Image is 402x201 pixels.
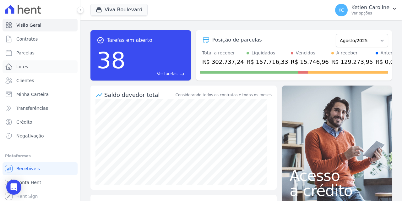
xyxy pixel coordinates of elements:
a: Crédito [3,116,78,128]
span: Acesso [290,168,384,183]
span: Lotes [16,64,28,70]
span: east [180,72,185,76]
div: Saldo devedor total [104,91,174,99]
div: A receber [336,50,358,56]
a: Clientes [3,74,78,87]
p: Ketlen Caroline [351,4,389,11]
button: Viva Boulevard [90,4,148,16]
a: Recebíveis [3,162,78,175]
a: Visão Geral [3,19,78,31]
div: R$ 157.716,33 [247,58,288,66]
span: Ver tarefas [157,71,177,77]
button: KC Ketlen Caroline Ver opções [330,1,402,19]
span: task_alt [97,36,104,44]
a: Ver tarefas east [128,71,185,77]
div: R$ 15.746,96 [291,58,329,66]
div: Vencidos [296,50,315,56]
span: Negativação [16,133,44,139]
div: Open Intercom Messenger [6,180,21,195]
div: Liquidados [252,50,275,56]
span: Minha Carteira [16,91,49,98]
span: Clientes [16,77,34,84]
div: R$ 302.737,24 [202,58,244,66]
a: Conta Hent [3,176,78,189]
div: R$ 129.273,95 [331,58,373,66]
div: Plataformas [5,152,75,160]
span: Tarefas em aberto [107,36,152,44]
a: Minha Carteira [3,88,78,101]
a: Contratos [3,33,78,45]
span: KC [339,8,344,12]
span: Conta Hent [16,179,41,186]
div: Posição de parcelas [212,36,262,44]
span: Parcelas [16,50,35,56]
div: Total a receber [202,50,244,56]
span: Transferências [16,105,48,111]
span: Crédito [16,119,32,125]
span: a crédito [290,183,384,198]
a: Lotes [3,60,78,73]
div: Considerando todos os contratos e todos os meses [176,92,272,98]
p: Ver opções [351,11,389,16]
a: Transferências [3,102,78,114]
div: 38 [97,44,126,77]
span: Contratos [16,36,38,42]
a: Negativação [3,130,78,142]
a: Parcelas [3,47,78,59]
span: Recebíveis [16,165,40,172]
span: Visão Geral [16,22,41,28]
